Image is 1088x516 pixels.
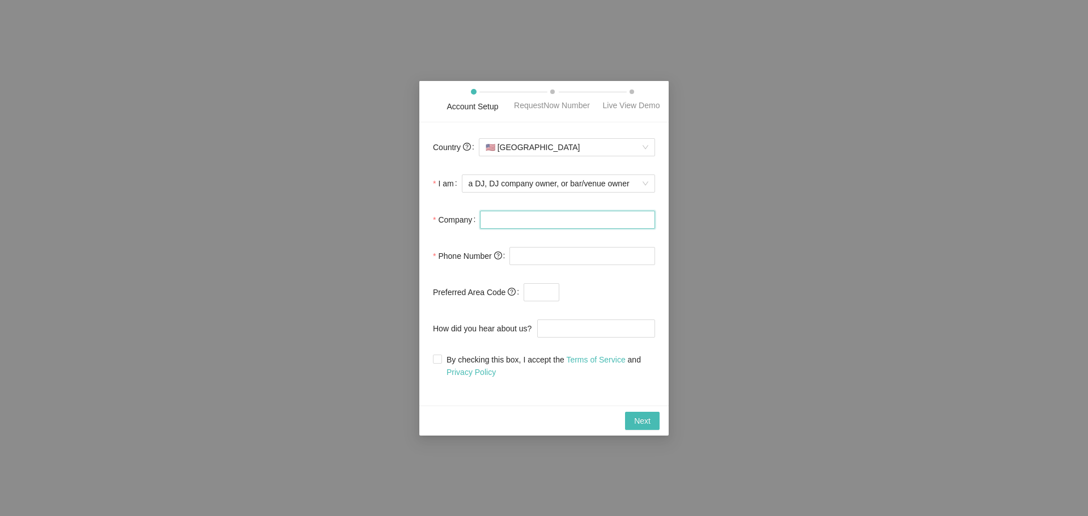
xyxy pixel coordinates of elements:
[486,143,495,152] span: 🇺🇸
[438,250,501,262] span: Phone Number
[463,143,471,151] span: question-circle
[433,286,516,298] span: Preferred Area Code
[469,175,648,192] span: a DJ, DJ company owner, or bar/venue owner
[433,317,537,340] label: How did you hear about us?
[447,100,498,113] div: Account Setup
[494,251,502,259] span: question-circle
[625,412,660,430] button: Next
[433,172,462,195] label: I am
[480,211,655,229] input: Company
[537,319,655,338] input: How did you hear about us?
[566,355,625,364] a: Terms of Service
[442,353,655,378] span: By checking this box, I accept the and
[603,99,660,112] div: Live View Demo
[634,415,651,427] span: Next
[508,288,516,296] span: question-circle
[433,208,480,231] label: Company
[514,99,590,112] div: RequestNow Number
[433,141,471,153] span: Country
[447,368,496,377] a: Privacy Policy
[486,139,648,156] span: [GEOGRAPHIC_DATA]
